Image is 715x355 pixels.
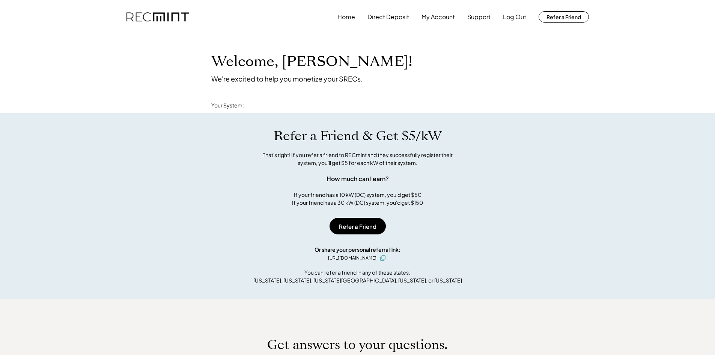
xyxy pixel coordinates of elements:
h1: Get answers to your questions. [267,337,448,353]
button: Home [337,9,355,24]
h1: Refer a Friend & Get $5/kW [274,128,442,144]
button: Support [467,9,491,24]
div: Or share your personal referral link: [315,246,400,254]
div: If your friend has a 10 kW (DC) system, you'd get $50 If your friend has a 30 kW (DC) system, you... [292,191,423,207]
button: My Account [421,9,455,24]
div: How much can I earn? [327,174,389,183]
button: click to copy [378,254,387,263]
div: [URL][DOMAIN_NAME] [328,255,376,261]
div: We're excited to help you monetize your SRECs. [211,74,363,83]
h1: Welcome, [PERSON_NAME]! [211,53,412,71]
button: Direct Deposit [367,9,409,24]
button: Refer a Friend [330,218,386,234]
div: You can refer a friend in any of these states: [US_STATE], [US_STATE], [US_STATE][GEOGRAPHIC_DATA... [253,269,462,284]
img: recmint-logotype%403x.png [126,12,189,22]
button: Log Out [503,9,526,24]
div: That's right! If you refer a friend to RECmint and they successfully register their system, you'l... [254,151,461,167]
div: Your System: [211,102,244,109]
button: Refer a Friend [539,11,589,23]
